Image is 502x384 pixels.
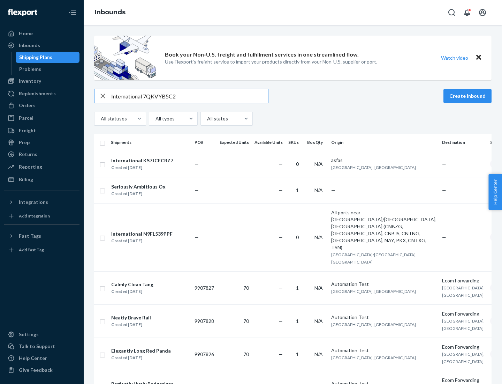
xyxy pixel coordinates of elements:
th: Box Qty [304,134,328,151]
div: Prep [19,139,30,146]
div: Give Feedback [19,367,53,374]
div: Created [DATE] [111,164,173,171]
button: Open account menu [476,6,489,20]
a: Prep [4,137,79,148]
th: PO# [192,134,217,151]
a: Inbounds [4,40,79,51]
button: Close [474,53,483,63]
button: Give Feedback [4,364,79,376]
span: [GEOGRAPHIC_DATA], [GEOGRAPHIC_DATA] [331,165,416,170]
span: — [195,234,199,240]
button: Open notifications [460,6,474,20]
span: 1 [296,285,299,291]
div: Returns [19,151,37,158]
span: — [442,187,446,193]
div: Created [DATE] [111,288,153,295]
span: 70 [243,285,249,291]
input: All types [155,115,155,122]
div: Created [DATE] [111,321,151,328]
span: 70 [243,351,249,357]
div: Help Center [19,355,47,362]
span: N/A [314,234,323,240]
div: Shipping Plans [19,54,52,61]
img: Flexport logo [8,9,37,16]
input: All states [206,115,207,122]
span: [GEOGRAPHIC_DATA], [GEOGRAPHIC_DATA] [442,352,485,364]
a: Shipping Plans [16,52,80,63]
span: — [195,161,199,167]
span: [GEOGRAPHIC_DATA], [GEOGRAPHIC_DATA] [331,289,416,294]
div: Ecom Forwarding [442,377,485,384]
button: Integrations [4,197,79,208]
div: Created [DATE] [111,237,173,244]
button: Close Navigation [66,6,79,20]
button: Help Center [488,174,502,210]
span: — [442,234,446,240]
a: Add Integration [4,211,79,222]
th: Expected Units [217,134,252,151]
ol: breadcrumbs [89,2,131,23]
span: N/A [314,187,323,193]
div: Replenishments [19,90,56,97]
input: All statuses [100,115,101,122]
span: — [279,351,283,357]
span: N/A [314,318,323,324]
span: [GEOGRAPHIC_DATA], [GEOGRAPHIC_DATA] [442,318,485,331]
a: Orders [4,100,79,111]
span: [GEOGRAPHIC_DATA], [GEOGRAPHIC_DATA] [331,322,416,327]
span: 1 [296,318,299,324]
span: — [279,318,283,324]
span: 1 [296,187,299,193]
div: Automation Test [331,314,436,321]
span: [GEOGRAPHIC_DATA]/[GEOGRAPHIC_DATA], [GEOGRAPHIC_DATA] [331,252,417,265]
div: International KS7JCECRZ7 [111,157,173,164]
a: Help Center [4,353,79,364]
div: Settings [19,331,39,338]
a: Parcel [4,112,79,124]
a: Replenishments [4,88,79,99]
div: Orders [19,102,36,109]
button: Create inbound [443,89,492,103]
div: Inbounds [19,42,40,49]
th: Destination [439,134,487,151]
div: Inventory [19,77,41,84]
a: Home [4,28,79,39]
div: Neatly Brave Rail [111,314,151,321]
div: Automation Test [331,347,436,354]
p: Book your Non-U.S. freight and fulfillment services in one streamlined flow. [165,51,359,59]
div: Add Fast Tag [19,247,44,253]
a: Settings [4,329,79,340]
div: Integrations [19,199,48,206]
span: [GEOGRAPHIC_DATA], [GEOGRAPHIC_DATA] [442,285,485,298]
div: Problems [19,66,41,73]
a: Inbounds [95,8,125,16]
span: — [279,187,283,193]
span: — [279,285,283,291]
a: Add Fast Tag [4,244,79,256]
a: Problems [16,64,80,75]
div: Parcel [19,115,33,121]
div: Talk to Support [19,343,55,350]
td: 9907828 [192,304,217,338]
a: Reporting [4,161,79,172]
a: Freight [4,125,79,136]
div: All ports near [GEOGRAPHIC_DATA]/[GEOGRAPHIC_DATA], [GEOGRAPHIC_DATA] (CNBZG, [GEOGRAPHIC_DATA], ... [331,209,436,251]
a: Talk to Support [4,341,79,352]
div: Elegantly Long Red Panda [111,347,171,354]
th: SKUs [286,134,304,151]
div: asfas [331,157,436,164]
span: 1 [296,351,299,357]
a: Billing [4,174,79,185]
p: Use Flexport’s freight service to import your products directly from your Non-U.S. supplier or port. [165,58,377,65]
input: Search inbounds by name, destination, msku... [111,89,268,103]
div: Ecom Forwarding [442,310,485,317]
span: N/A [314,285,323,291]
div: Freight [19,127,36,134]
div: International N9FL539PPF [111,230,173,237]
span: — [331,187,335,193]
div: Add Integration [19,213,50,219]
div: Fast Tags [19,232,41,239]
th: Shipments [108,134,192,151]
span: 0 [296,161,299,167]
div: Created [DATE] [111,190,166,197]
